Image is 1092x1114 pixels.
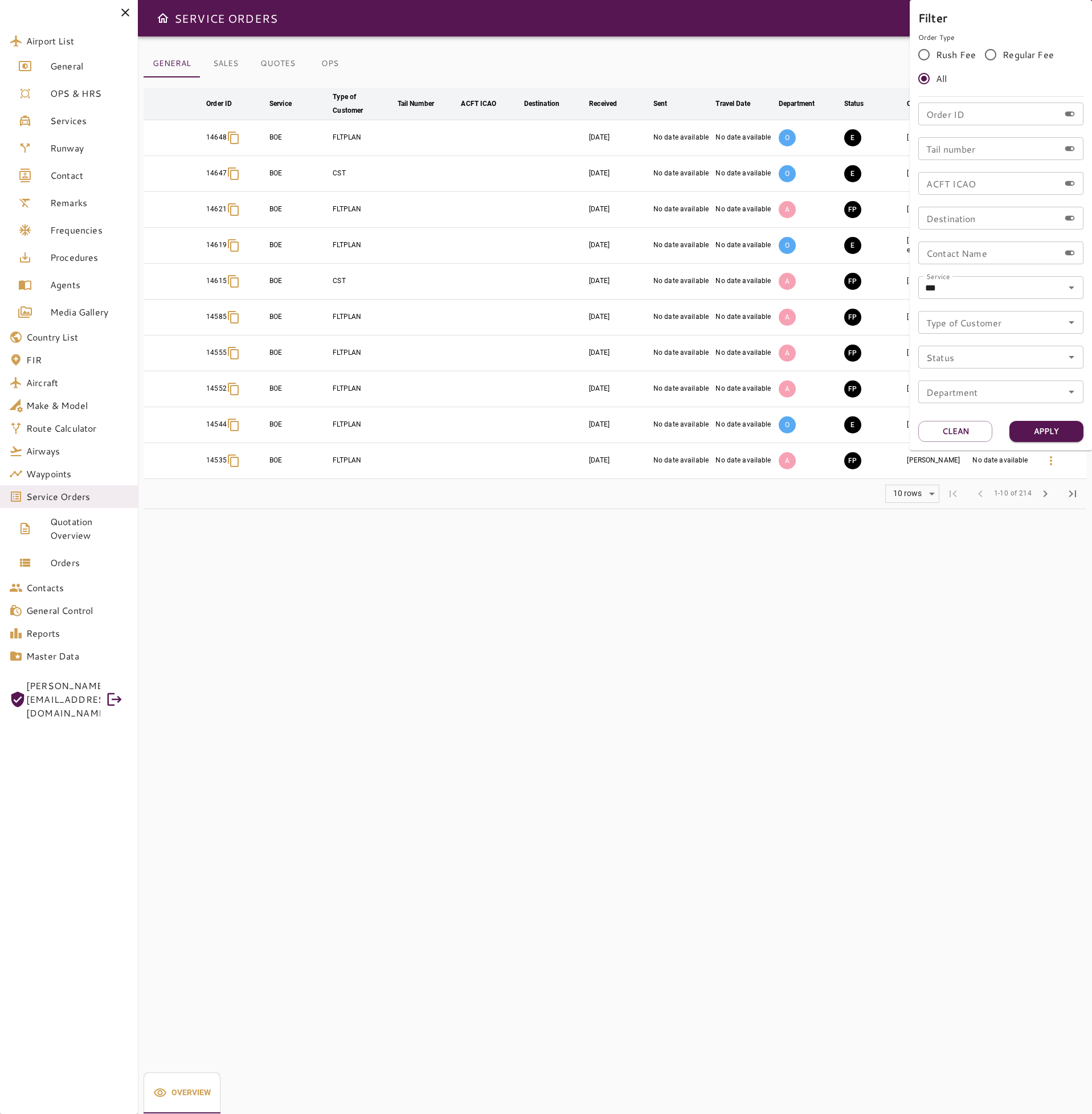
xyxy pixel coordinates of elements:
[936,48,976,62] span: Rush Fee
[1064,349,1079,365] button: Open
[1003,48,1054,62] span: Regular Fee
[1064,280,1079,296] button: Open
[918,43,1083,91] div: rushFeeOrder
[918,421,992,442] button: Clean
[918,9,1083,27] h6: Filter
[1064,314,1079,330] button: Open
[1064,384,1079,400] button: Open
[936,72,947,85] span: All
[1009,421,1083,442] button: Apply
[926,271,950,281] label: Service
[918,32,1083,43] p: Order Type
